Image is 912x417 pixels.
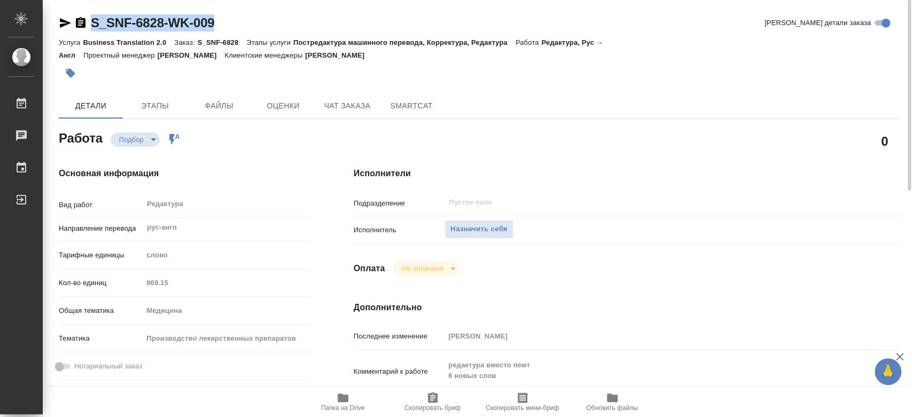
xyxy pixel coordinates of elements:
[404,404,461,412] span: Скопировать бриф
[225,51,306,59] p: Клиентские менеджеры
[567,387,657,417] button: Обновить файлы
[516,38,542,46] p: Работа
[445,328,854,344] input: Пустое поле
[143,302,310,320] div: Медицина
[388,387,478,417] button: Скопировать бриф
[59,223,143,234] p: Направление перевода
[111,132,160,147] div: Подбор
[158,51,225,59] p: [PERSON_NAME]
[174,38,197,46] p: Заказ:
[129,99,181,113] span: Этапы
[59,305,143,316] p: Общая тематика
[354,301,900,314] h4: Дополнительно
[143,329,310,348] div: Производство лекарственных препаратов
[83,51,157,59] p: Проектный менеджер
[143,275,310,290] input: Пустое поле
[881,132,888,150] h2: 0
[59,200,143,210] p: Вид работ
[298,387,388,417] button: Папка на Drive
[59,278,143,288] p: Кол-во единиц
[478,387,567,417] button: Скопировать мини-бриф
[59,38,83,46] p: Услуга
[59,61,82,85] button: Добавить тэг
[198,38,247,46] p: S_SNF-6828
[354,331,445,342] p: Последнее изменение
[386,99,437,113] span: SmartCat
[879,360,897,383] span: 🙏
[445,356,854,385] textarea: редактура вместо пемт 6 новых слов
[74,361,142,372] span: Нотариальный заказ
[765,18,871,28] span: [PERSON_NAME] детали заказа
[193,99,245,113] span: Файлы
[448,196,829,209] input: Пустое поле
[399,264,446,273] button: Не оплачена
[59,128,103,147] h2: Работа
[246,38,293,46] p: Этапы услуги
[59,17,72,29] button: Скопировать ссылку для ЯМессенджера
[74,17,87,29] button: Скопировать ссылку
[445,220,513,239] button: Назначить себя
[393,261,459,276] div: Подбор
[354,225,445,235] p: Исполнитель
[486,404,559,412] span: Скопировать мини-бриф
[354,167,900,180] h4: Исполнители
[322,99,373,113] span: Чат заказа
[305,51,372,59] p: [PERSON_NAME]
[354,262,385,275] h4: Оплата
[83,38,174,46] p: Business Translation 2.0
[875,358,901,385] button: 🙏
[143,246,310,264] div: слово
[321,404,365,412] span: Папка на Drive
[59,167,311,180] h4: Основная информация
[59,333,143,344] p: Тематика
[59,250,143,261] p: Тарифные единицы
[116,135,147,144] button: Подбор
[354,198,445,209] p: Подразделение
[586,404,638,412] span: Обновить файлы
[293,38,516,46] p: Постредактура машинного перевода, Корректура, Редактура
[65,99,116,113] span: Детали
[450,223,507,235] span: Назначить себя
[258,99,309,113] span: Оценки
[91,15,214,30] a: S_SNF-6828-WK-009
[354,366,445,377] p: Комментарий к работе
